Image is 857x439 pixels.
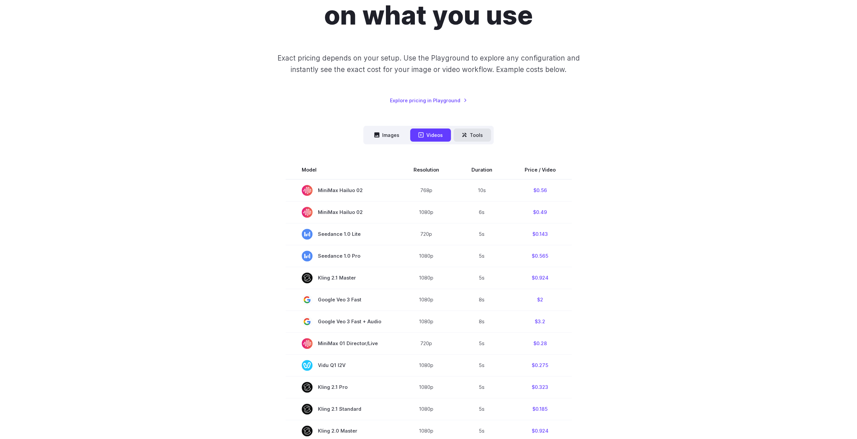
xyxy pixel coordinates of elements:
[302,360,381,371] span: Vidu Q1 I2V
[508,160,572,179] th: Price / Video
[455,160,508,179] th: Duration
[397,289,455,310] td: 1080p
[508,354,572,376] td: $0.275
[455,332,508,354] td: 5s
[508,245,572,267] td: $0.565
[397,332,455,354] td: 720p
[397,398,455,420] td: 1080p
[508,179,572,202] td: $0.56
[397,160,455,179] th: Resolution
[264,52,592,75] p: Exact pricing depends on your setup. Use the Playground to explore any configuration and instantl...
[302,294,381,305] span: Google Veo 3 Fast
[390,97,467,104] a: Explore pricing in Playground
[397,267,455,289] td: 1080p
[302,272,381,283] span: Kling 2.1 Master
[302,426,381,436] span: Kling 2.0 Master
[302,207,381,218] span: MiniMax Hailuo 02
[455,310,508,332] td: 8s
[508,267,572,289] td: $0.924
[302,382,381,393] span: Kling 2.1 Pro
[397,376,455,398] td: 1080p
[302,229,381,240] span: Seedance 1.0 Lite
[302,185,381,196] span: MiniMax Hailuo 02
[455,398,508,420] td: 5s
[508,201,572,223] td: $0.49
[397,223,455,245] td: 720p
[455,354,508,376] td: 5s
[508,289,572,310] td: $2
[455,376,508,398] td: 5s
[302,316,381,327] span: Google Veo 3 Fast + Audio
[397,310,455,332] td: 1080p
[455,223,508,245] td: 5s
[455,289,508,310] td: 8s
[410,129,451,142] button: Videos
[302,251,381,261] span: Seedance 1.0 Pro
[397,179,455,202] td: 768p
[397,245,455,267] td: 1080p
[397,201,455,223] td: 1080p
[302,404,381,414] span: Kling 2.1 Standard
[455,201,508,223] td: 6s
[286,160,397,179] th: Model
[508,223,572,245] td: $0.143
[508,332,572,354] td: $0.28
[455,179,508,202] td: 10s
[455,267,508,289] td: 5s
[302,338,381,349] span: MiniMax 01 Director/Live
[508,376,572,398] td: $0.323
[366,129,407,142] button: Images
[508,310,572,332] td: $3.2
[508,398,572,420] td: $0.185
[397,354,455,376] td: 1080p
[455,245,508,267] td: 5s
[454,129,491,142] button: Tools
